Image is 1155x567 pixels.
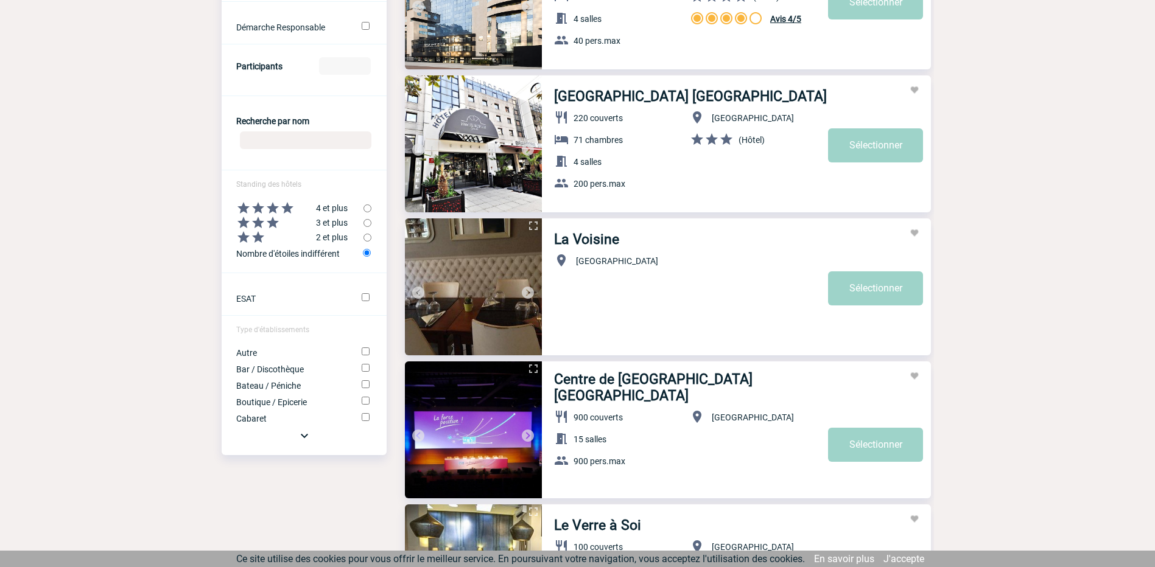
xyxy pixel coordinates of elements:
label: Nombre d'étoiles indifférent [236,245,363,261]
img: baseline_location_on_white_24dp-b.png [690,110,704,125]
a: Sélectionner [828,428,923,462]
img: 1.jpg [405,218,542,355]
img: Ajouter aux favoris [910,371,919,381]
a: En savoir plus [814,553,874,565]
img: baseline_group_white_24dp-b.png [554,33,569,47]
a: Le Verre à Soi [554,517,641,534]
a: La Voisine [554,231,619,248]
label: 3 et plus [222,215,363,230]
img: baseline_group_white_24dp-b.png [554,453,569,468]
span: 15 salles [574,434,606,444]
span: Avis 4/5 [770,14,801,24]
img: baseline_group_white_24dp-b.png [554,176,569,190]
span: 4 salles [574,157,602,167]
span: 220 couverts [574,113,623,123]
span: 4 salles [574,14,602,24]
label: Boutique / Epicerie [236,397,345,407]
label: Démarche Responsable [236,23,345,32]
input: Démarche Responsable [362,22,370,30]
label: 2 et plus [222,230,363,245]
a: Sélectionner [828,271,923,305]
span: 900 couverts [574,412,623,422]
label: Recherche par nom [236,116,309,126]
label: 4 et plus [222,201,363,215]
span: Standing des hôtels [236,180,301,189]
span: [GEOGRAPHIC_DATA] [712,542,794,552]
img: baseline_location_on_white_24dp-b.png [690,409,704,424]
img: baseline_meeting_room_white_24dp-b.png [554,431,569,446]
img: baseline_restaurant_white_24dp-b.png [554,110,569,125]
span: 40 pers.max [574,36,620,46]
span: 900 pers.max [574,456,625,466]
img: baseline_restaurant_white_24dp-b.png [554,539,569,554]
span: [GEOGRAPHIC_DATA] [712,412,794,422]
label: ESAT [236,294,345,304]
img: baseline_meeting_room_white_24dp-b.png [554,11,569,26]
label: Autre [236,348,345,358]
span: (Hôtel) [739,135,765,145]
span: [GEOGRAPHIC_DATA] [712,113,794,123]
img: baseline_location_on_white_24dp-b.png [554,253,569,268]
img: Ajouter aux favoris [910,228,919,238]
img: baseline_hotel_white_24dp-b.png [554,132,569,147]
a: [GEOGRAPHIC_DATA] [GEOGRAPHIC_DATA] [554,88,827,105]
span: 71 chambres [574,135,623,145]
span: [GEOGRAPHIC_DATA] [576,256,658,266]
label: Cabaret [236,414,345,423]
img: baseline_location_on_white_24dp-b.png [690,539,704,554]
span: 200 pers.max [574,179,625,189]
label: Bar / Discothèque [236,364,345,374]
span: 100 couverts [574,542,623,552]
label: Participants [236,61,283,71]
a: J'accepte [883,553,924,565]
span: Type d'établissements [236,325,309,334]
img: baseline_meeting_room_white_24dp-b.png [554,154,569,169]
img: Ajouter aux favoris [910,514,919,524]
img: baseline_restaurant_white_24dp-b.png [554,409,569,424]
label: Bateau / Péniche [236,381,345,391]
a: Centre de [GEOGRAPHIC_DATA] [GEOGRAPHIC_DATA] [554,371,828,404]
span: Ce site utilise des cookies pour vous offrir le meilleur service. En poursuivant votre navigation... [236,553,805,565]
a: Sélectionner [828,128,923,162]
img: 1.jpg [405,361,542,498]
img: Ajouter aux favoris [910,85,919,95]
img: 1.jpg [405,75,542,212]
